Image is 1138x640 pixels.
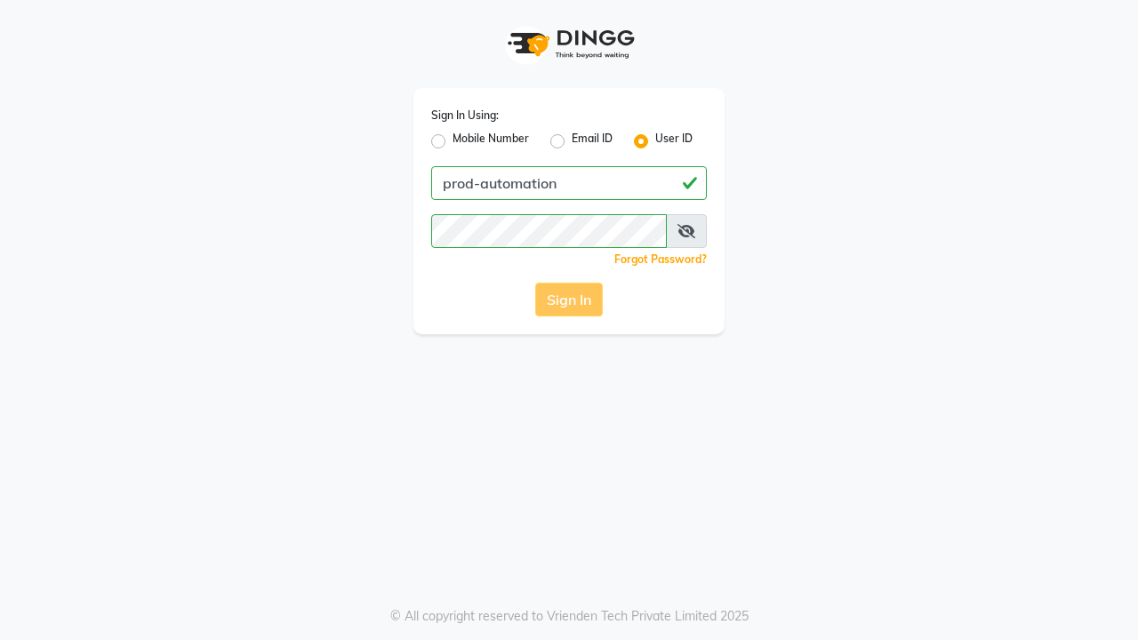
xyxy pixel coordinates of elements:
[453,131,529,152] label: Mobile Number
[431,166,707,200] input: Username
[431,108,499,124] label: Sign In Using:
[614,252,707,266] a: Forgot Password?
[431,214,667,248] input: Username
[572,131,613,152] label: Email ID
[498,18,640,70] img: logo1.svg
[655,131,693,152] label: User ID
